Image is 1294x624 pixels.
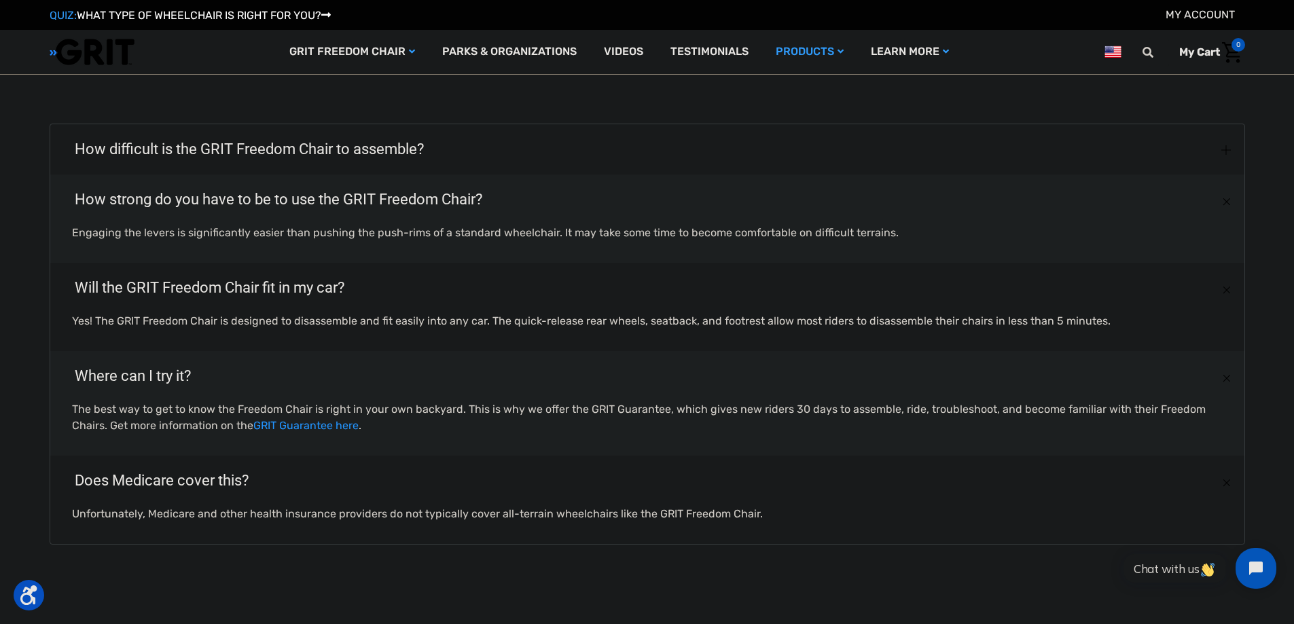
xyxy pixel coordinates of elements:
[1179,45,1220,58] span: My Cart
[54,456,269,505] span: Does Medicare cover this?
[50,124,1244,175] button: How difficult is the GRIT Freedom Chair to assemble?
[50,38,134,66] img: GRIT All-Terrain Wheelchair and Mobility Equipment
[50,456,1244,506] button: Does Medicare cover this?
[54,263,365,312] span: Will the GRIT Freedom Chair fit in my car?
[54,352,211,401] span: Where can I try it?
[1221,145,1231,155] img: How difficult is the GRIT Freedom Chair to assemble?
[1109,536,1288,600] iframe: Tidio Chat
[1220,371,1234,385] img: Where can I try it?
[1220,476,1234,490] img: Does Medicare cover this?
[1104,43,1121,60] img: us.png
[72,401,1223,434] p: The best way to get to know the Freedom Chair is right in your own backyard. This is why we offer...
[429,30,590,74] a: Parks & Organizations
[1169,38,1245,67] a: Cart with 0 items
[72,313,1223,329] p: Yes! The GRIT Freedom Chair is designed to disassemble and fit easily into any car. The quick-rel...
[72,506,1223,522] p: Unfortunately, Medicare and other health insurance providers do not typically cover all-terrain w...
[54,175,503,224] span: How strong do you have to be to use the GRIT Freedom Chair?
[72,225,1223,241] p: Engaging the levers is significantly easier than pushing the push-rims of a standard wheelchair. ...
[50,351,1244,401] button: Where can I try it?
[50,175,1244,225] button: How strong do you have to be to use the GRIT Freedom Chair?
[50,263,1244,313] button: Will the GRIT Freedom Chair fit in my car?
[253,419,359,432] a: GRIT Guarantee here
[50,9,77,22] span: QUIZ:
[1220,195,1234,208] img: How strong do you have to be to use the GRIT Freedom Chair?
[857,30,963,74] a: Learn More
[1149,38,1169,67] input: Search
[762,30,857,74] a: Products
[1166,8,1235,21] a: Account
[1220,283,1234,297] img: Will the GRIT Freedom Chair fit in my car?
[657,30,762,74] a: Testimonials
[276,30,429,74] a: GRIT Freedom Chair
[1222,42,1242,63] img: Cart
[1232,38,1245,52] span: 0
[50,9,331,22] a: QUIZ:WHAT TYPE OF WHEELCHAIR IS RIGHT FOR YOU?
[590,30,657,74] a: Videos
[54,125,444,174] span: How difficult is the GRIT Freedom Chair to assemble?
